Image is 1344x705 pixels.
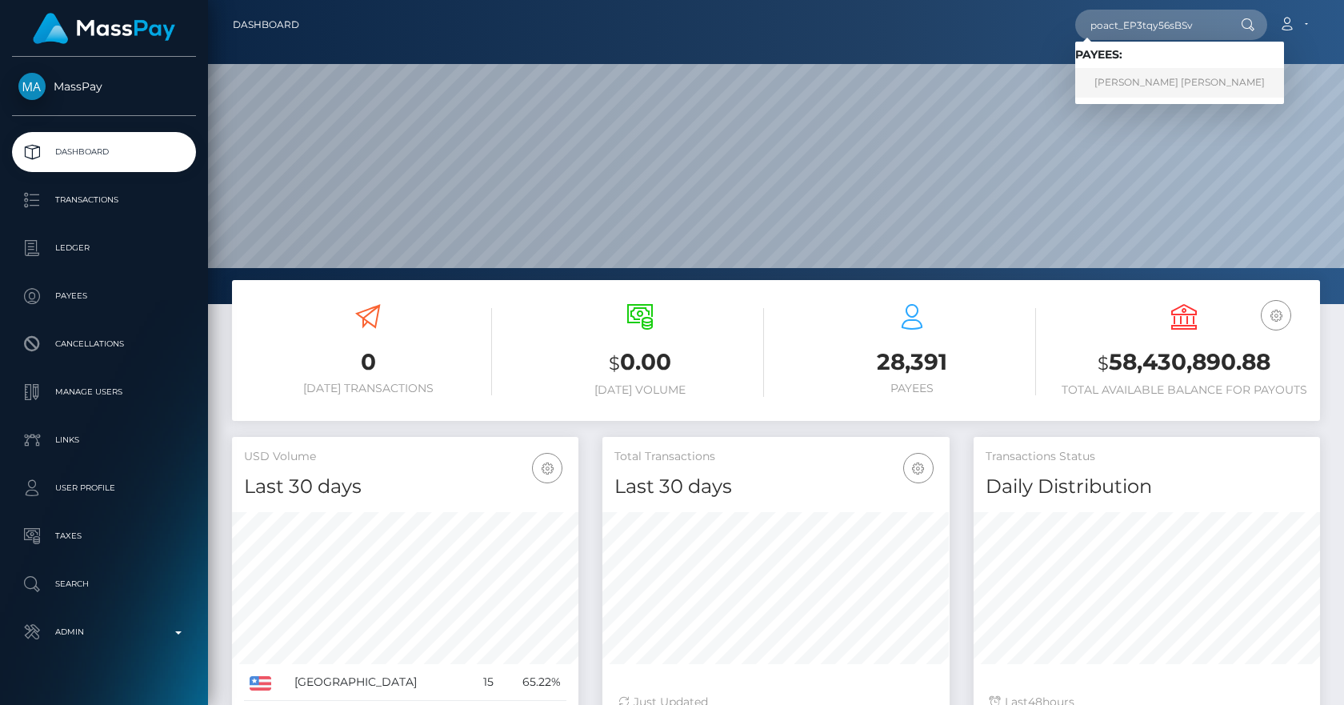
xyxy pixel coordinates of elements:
a: Dashboard [12,132,196,172]
h5: USD Volume [244,449,566,465]
a: User Profile [12,468,196,508]
p: User Profile [18,476,190,500]
p: Payees [18,284,190,308]
h3: 28,391 [788,346,1036,378]
a: Payees [12,276,196,316]
a: Manage Users [12,372,196,412]
p: Dashboard [18,140,190,164]
a: Links [12,420,196,460]
h6: [DATE] Transactions [244,382,492,395]
h6: Total Available Balance for Payouts [1060,383,1308,397]
h5: Transactions Status [986,449,1308,465]
a: Dashboard [233,8,299,42]
td: [GEOGRAPHIC_DATA] [289,664,470,701]
h5: Total Transactions [614,449,937,465]
p: Transactions [18,188,190,212]
p: Manage Users [18,380,190,404]
img: MassPay Logo [33,13,175,44]
td: 15 [470,664,499,701]
h3: 0 [244,346,492,378]
p: Search [18,572,190,596]
h6: Payees: [1075,48,1284,62]
p: Ledger [18,236,190,260]
span: MassPay [12,79,196,94]
p: Taxes [18,524,190,548]
a: Search [12,564,196,604]
img: US.png [250,676,271,691]
a: Ledger [12,228,196,268]
h3: 0.00 [516,346,764,379]
small: $ [609,352,620,375]
a: [PERSON_NAME] [PERSON_NAME] [1075,68,1284,98]
small: $ [1098,352,1109,375]
h3: 58,430,890.88 [1060,346,1308,379]
p: Links [18,428,190,452]
h6: [DATE] Volume [516,383,764,397]
a: Cancellations [12,324,196,364]
input: Search... [1075,10,1226,40]
td: 65.22% [499,664,566,701]
h6: Payees [788,382,1036,395]
p: Cancellations [18,332,190,356]
h4: Daily Distribution [986,473,1308,501]
a: Admin [12,612,196,652]
h4: Last 30 days [244,473,566,501]
a: Taxes [12,516,196,556]
p: Admin [18,620,190,644]
h4: Last 30 days [614,473,937,501]
a: Transactions [12,180,196,220]
img: MassPay [18,73,46,100]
